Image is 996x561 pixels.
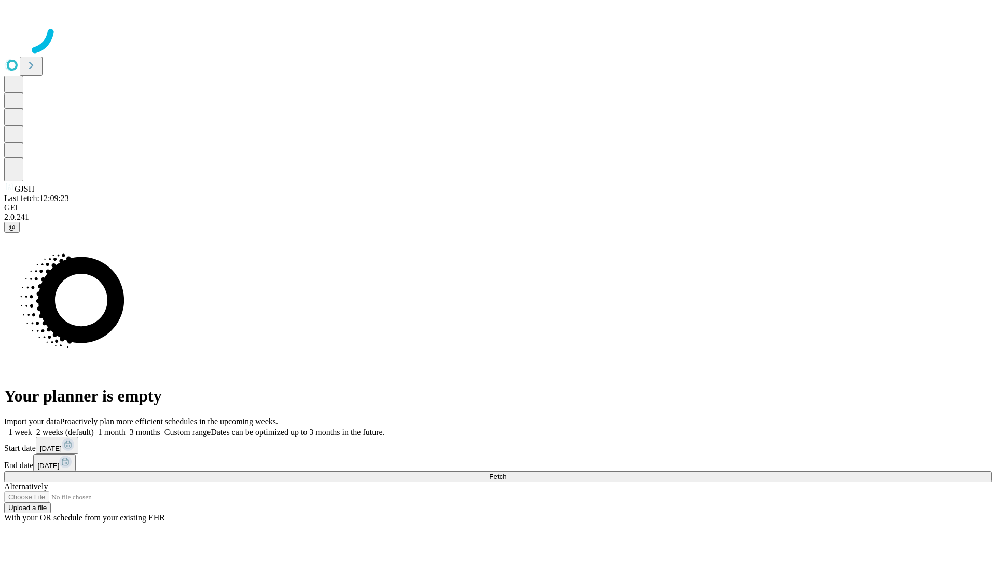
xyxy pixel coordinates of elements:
[4,212,992,222] div: 2.0.241
[8,223,16,231] span: @
[489,473,506,480] span: Fetch
[211,428,384,436] span: Dates can be optimized up to 3 months in the future.
[15,184,34,193] span: GJSH
[37,462,59,470] span: [DATE]
[8,428,32,436] span: 1 week
[4,437,992,454] div: Start date
[4,203,992,212] div: GEI
[4,454,992,471] div: End date
[33,454,76,471] button: [DATE]
[40,445,62,452] span: [DATE]
[130,428,160,436] span: 3 months
[4,386,992,406] h1: Your planner is empty
[36,437,78,454] button: [DATE]
[4,471,992,482] button: Fetch
[164,428,211,436] span: Custom range
[98,428,126,436] span: 1 month
[4,194,69,203] span: Last fetch: 12:09:23
[4,417,60,426] span: Import your data
[4,222,20,233] button: @
[4,482,48,491] span: Alternatively
[36,428,94,436] span: 2 weeks (default)
[60,417,278,426] span: Proactively plan more efficient schedules in the upcoming weeks.
[4,513,165,522] span: With your OR schedule from your existing EHR
[4,502,51,513] button: Upload a file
